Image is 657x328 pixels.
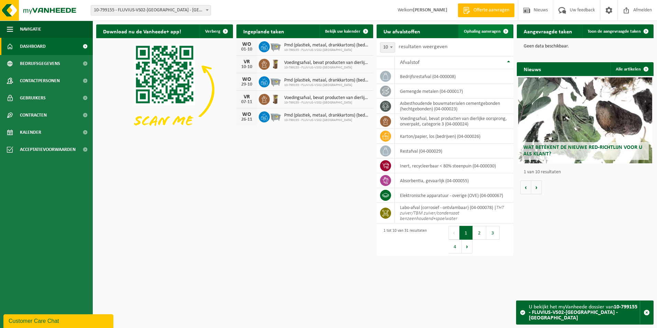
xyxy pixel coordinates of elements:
[458,24,513,38] a: Ophaling aanvragen
[486,226,500,240] button: 3
[380,225,427,254] div: 1 tot 10 van 31 resultaten
[240,117,254,122] div: 26-11
[240,47,254,52] div: 01-10
[240,65,254,69] div: 10-10
[20,38,46,55] span: Dashboard
[610,62,653,76] a: Alle artikelen
[270,93,281,105] img: WB-0140-HPE-BN-01
[458,3,514,17] a: Offerte aanvragen
[96,38,233,141] img: Download de VHEPlus App
[395,99,513,114] td: asbesthoudende bouwmaterialen cementgebonden (hechtgebonden) (04-000023)
[240,94,254,100] div: VR
[400,205,504,221] i: THT zuiver/TBM zuiver/condensaat benzeenhoudend+spoelwater
[91,6,211,15] span: 10-799155 - FLUVIUS-VS02-TORHOUT - TORHOUT
[399,44,447,50] label: resultaten weergeven
[395,188,513,203] td: elektronische apparatuur - overige (OVE) (04-000067)
[524,44,647,49] p: Geen data beschikbaar.
[520,181,531,194] button: Vorige
[395,144,513,158] td: restafval (04-000029)
[380,42,395,53] span: 10
[270,75,281,87] img: WB-2500-GAL-GY-01
[531,181,542,194] button: Volgende
[284,43,370,48] span: Pmd (plastiek, metaal, drankkartons) (bedrijven)
[523,145,642,157] span: Wat betekent de nieuwe RED-richtlijn voor u als klant?
[270,40,281,52] img: WB-2500-GAL-GY-01
[473,226,486,240] button: 2
[284,83,370,87] span: 10-799155 - FLUVIUS-VS02-[GEOGRAPHIC_DATA]
[448,240,462,253] button: 4
[96,24,188,38] h2: Download nu de Vanheede+ app!
[284,48,370,52] span: 10-799155 - FLUVIUS-VS02-[GEOGRAPHIC_DATA]
[395,114,513,129] td: voedingsafval, bevat producten van dierlijke oorsprong, onverpakt, categorie 3 (04-000024)
[240,42,254,47] div: WO
[464,29,501,34] span: Ophaling aanvragen
[240,112,254,117] div: WO
[395,84,513,99] td: gemengde metalen (04-000017)
[270,58,281,69] img: WB-0140-HPE-BN-01
[517,62,548,76] h2: Nieuws
[20,124,41,141] span: Kalender
[284,95,370,101] span: Voedingsafval, bevat producten van dierlijke oorsprong, onverpakt, categorie 3
[20,141,76,158] span: Acceptatievoorwaarden
[20,72,60,89] span: Contactpersonen
[459,226,473,240] button: 1
[240,77,254,82] div: WO
[20,21,41,38] span: Navigatie
[3,313,115,328] iframe: chat widget
[236,24,291,38] h2: Ingeplande taken
[472,7,511,14] span: Offerte aanvragen
[400,60,420,65] span: Afvalstof
[529,301,640,324] div: U bekijkt het myVanheede dossier van
[413,8,447,13] strong: [PERSON_NAME]
[517,24,579,38] h2: Aangevraagde taken
[524,170,650,175] p: 1 van 10 resultaten
[448,226,459,240] button: Previous
[380,43,395,52] span: 10
[395,129,513,144] td: karton/papier, los (bedrijven) (04-000026)
[320,24,372,38] a: Bekijk uw kalender
[200,24,232,38] button: Verberg
[284,113,370,118] span: Pmd (plastiek, metaal, drankkartons) (bedrijven)
[582,24,653,38] a: Toon de aangevraagde taken
[205,29,220,34] span: Verberg
[240,82,254,87] div: 29-10
[20,89,46,107] span: Gebruikers
[377,24,427,38] h2: Uw afvalstoffen
[518,77,652,163] a: Wat betekent de nieuwe RED-richtlijn voor u als klant?
[325,29,360,34] span: Bekijk uw kalender
[20,107,47,124] span: Contracten
[20,55,60,72] span: Bedrijfsgegevens
[284,101,370,105] span: 10-799155 - FLUVIUS-VS02-[GEOGRAPHIC_DATA]
[462,240,472,253] button: Next
[395,158,513,173] td: inert, recycleerbaar < 80% steenpuin (04-000030)
[284,78,370,83] span: Pmd (plastiek, metaal, drankkartons) (bedrijven)
[395,203,513,223] td: labo-afval (corrosief - ontvlambaar) (04-000078) |
[240,100,254,105] div: 07-11
[284,66,370,70] span: 10-799155 - FLUVIUS-VS02-[GEOGRAPHIC_DATA]
[588,29,641,34] span: Toon de aangevraagde taken
[284,118,370,122] span: 10-799155 - FLUVIUS-VS02-[GEOGRAPHIC_DATA]
[529,304,637,321] strong: 10-799155 - FLUVIUS-VS02-[GEOGRAPHIC_DATA] - [GEOGRAPHIC_DATA]
[284,60,370,66] span: Voedingsafval, bevat producten van dierlijke oorsprong, onverpakt, categorie 3
[395,173,513,188] td: absorbentia, gevaarlijk (04-000055)
[240,59,254,65] div: VR
[270,110,281,122] img: WB-2500-GAL-GY-01
[395,69,513,84] td: bedrijfsrestafval (04-000008)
